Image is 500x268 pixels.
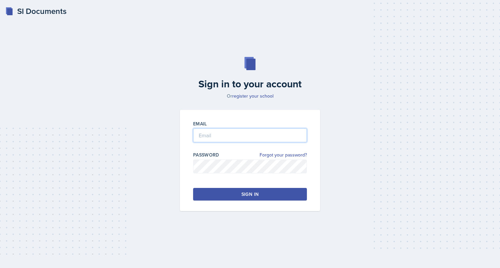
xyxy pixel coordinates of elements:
[176,78,324,90] h2: Sign in to your account
[193,188,307,201] button: Sign in
[241,191,259,198] div: Sign in
[5,5,66,17] a: SI Documents
[193,128,307,142] input: Email
[260,152,307,158] a: Forgot your password?
[193,120,207,127] label: Email
[232,93,273,99] a: register your school
[176,93,324,99] p: Or
[193,152,219,158] label: Password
